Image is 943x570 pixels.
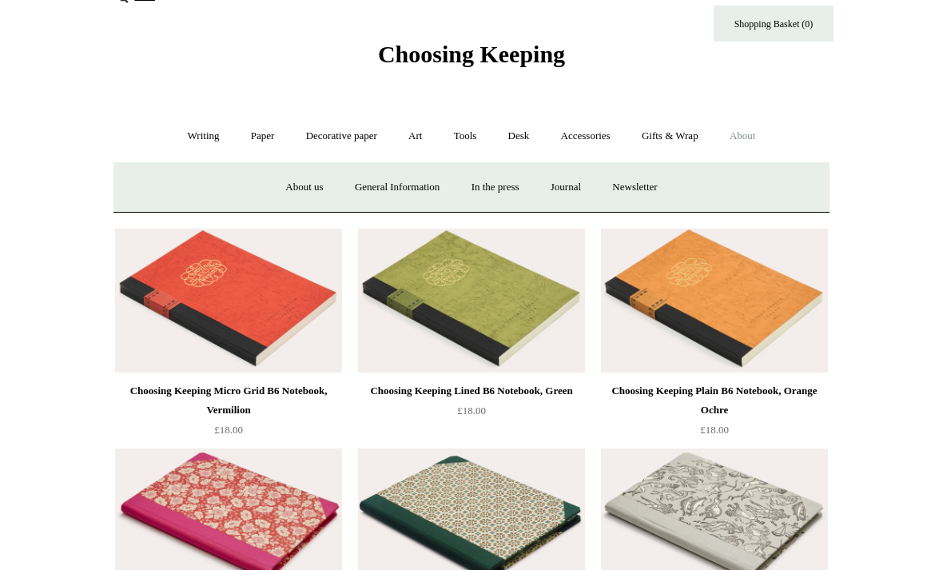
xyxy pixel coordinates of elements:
[601,229,828,373] a: Choosing Keeping Plain B6 Notebook, Orange Ochre Choosing Keeping Plain B6 Notebook, Orange Ochre
[457,166,534,209] a: In the press
[271,166,337,209] a: About us
[378,54,565,65] a: Choosing Keeping
[605,381,824,420] div: Choosing Keeping Plain B6 Notebook, Orange Ochre
[394,115,436,157] a: Art
[362,381,581,401] div: Choosing Keeping Lined B6 Notebook, Green
[715,115,770,157] a: About
[547,115,625,157] a: Accessories
[601,381,828,447] a: Choosing Keeping Plain B6 Notebook, Orange Ochre £18.00
[214,424,243,436] span: £18.00
[700,424,729,436] span: £18.00
[627,115,713,157] a: Gifts & Wrap
[378,41,565,67] span: Choosing Keeping
[358,229,585,373] a: Choosing Keeping Lined B6 Notebook, Green Choosing Keeping Lined B6 Notebook, Green
[115,229,342,373] a: Choosing Keeping Micro Grid B6 Notebook, Vermilion Choosing Keeping Micro Grid B6 Notebook, Vermi...
[457,405,486,417] span: £18.00
[115,381,342,447] a: Choosing Keeping Micro Grid B6 Notebook, Vermilion £18.00
[494,115,544,157] a: Desk
[440,115,491,157] a: Tools
[714,6,834,42] a: Shopping Basket (0)
[598,166,671,209] a: Newsletter
[358,229,585,373] img: Choosing Keeping Lined B6 Notebook, Green
[173,115,234,157] a: Writing
[292,115,392,157] a: Decorative paper
[119,381,338,420] div: Choosing Keeping Micro Grid B6 Notebook, Vermilion
[358,381,585,447] a: Choosing Keeping Lined B6 Notebook, Green £18.00
[237,115,289,157] a: Paper
[115,229,342,373] img: Choosing Keeping Micro Grid B6 Notebook, Vermilion
[601,229,828,373] img: Choosing Keeping Plain B6 Notebook, Orange Ochre
[536,166,595,209] a: Journal
[340,166,454,209] a: General Information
